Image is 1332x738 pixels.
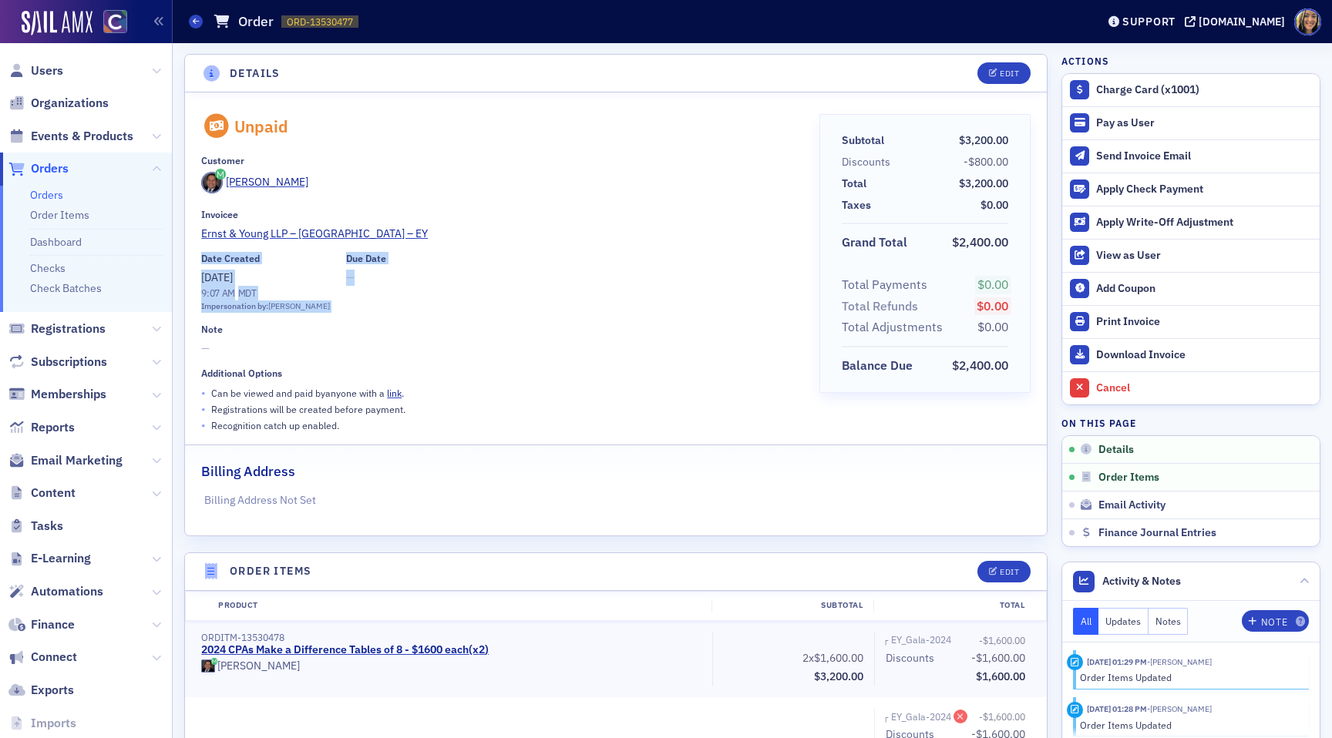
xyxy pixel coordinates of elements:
[1000,69,1019,78] div: Edit
[201,209,238,220] div: Invoicee
[842,154,890,170] div: Discounts
[952,357,1008,373] span: $2,400.00
[346,253,386,264] div: Due Date
[842,154,896,170] span: Discounts
[31,452,123,469] span: Email Marketing
[8,518,63,535] a: Tasks
[1096,149,1312,163] div: Send Invoice Email
[31,518,63,535] span: Tasks
[1062,272,1320,305] button: Add Coupon
[30,188,63,202] a: Orders
[886,650,940,666] span: Discounts
[964,155,1008,169] span: -$800.00
[711,599,873,612] div: Subtotal
[201,385,206,401] span: •
[1080,718,1298,732] div: Order Items Updated
[842,133,884,149] div: Subtotal
[234,116,288,136] div: Unpaid
[30,261,66,275] a: Checks
[1062,173,1320,206] button: Apply Check Payment
[31,386,106,403] span: Memberships
[1096,116,1312,130] div: Pay as User
[8,616,75,633] a: Finance
[883,712,888,724] span: ┌
[977,277,1008,292] span: $0.00
[800,650,866,666] span: 2x
[1067,702,1083,718] div: Activity
[1242,610,1309,632] button: Note
[842,297,923,316] span: Total Refunds
[842,197,876,213] span: Taxes
[1098,471,1159,485] span: Order Items
[1087,703,1147,714] time: 1/15/2025 01:28 PM
[1073,608,1099,635] button: All
[217,659,300,673] div: [PERSON_NAME]
[1261,618,1287,626] div: Note
[842,176,866,192] div: Total
[1062,206,1320,239] button: Apply Write-Off Adjustment
[886,650,934,666] div: Discounts
[8,354,107,371] a: Subscriptions
[1062,305,1320,338] a: Print Invoice
[883,635,888,647] span: ┌
[891,632,957,646] span: EY_Gala-2024
[842,276,927,294] div: Total Payments
[842,357,913,375] div: Balance Due
[8,452,123,469] a: Email Marketing
[1061,416,1320,430] h4: On this page
[842,357,918,375] span: Balance Due
[201,172,308,193] a: [PERSON_NAME]
[976,669,1025,683] span: $1,600.00
[1185,16,1290,27] button: [DOMAIN_NAME]
[891,709,972,723] span: EY_Gala-2024
[1000,568,1019,576] div: Edit
[31,160,69,177] span: Orders
[873,599,1035,612] div: Total
[31,649,77,666] span: Connect
[977,561,1031,582] button: Edit
[1096,83,1312,97] div: Charge Card (x1001)
[842,133,890,149] span: Subtotal
[1096,381,1312,395] div: Cancel
[287,15,353,29] span: ORD-13530477
[201,253,260,264] div: Date Created
[211,418,339,432] p: Recognition catch up enabled.
[201,324,223,335] div: Note
[31,419,75,436] span: Reports
[8,419,75,436] a: Reports
[842,318,943,337] div: Total Adjustments
[1096,249,1312,263] div: View as User
[1149,608,1189,635] button: Notes
[1096,216,1312,230] div: Apply Write-Off Adjustment
[979,634,1025,646] span: -$1,600.00
[977,298,1008,314] span: $0.00
[201,643,489,657] a: 2024 CPAs Make a Difference Tables of 8 - $1600 each(x2)
[8,550,91,567] a: E-Learning
[891,632,951,646] div: EY_Gala-2024
[1096,282,1312,296] div: Add Coupon
[1062,74,1320,106] button: Charge Card (x1001)
[1096,315,1312,329] div: Print Invoice
[842,297,918,316] div: Total Refunds
[230,563,311,579] h4: Order Items
[1080,670,1298,684] div: Order Items Updated
[201,226,797,242] a: Ernst & Young LLP – [GEOGRAPHIC_DATA] – EY
[31,485,76,502] span: Content
[1102,573,1181,589] span: Activity & Notes
[31,715,76,732] span: Imports
[201,418,206,434] span: •
[201,226,428,242] span: Ernst & Young LLP – Denver – EY
[842,233,913,252] span: Grand Total
[211,402,405,416] p: Registrations will be created before payment.
[201,401,206,418] span: •
[22,11,92,35] img: SailAMX
[201,270,233,284] span: [DATE]
[1067,654,1083,670] div: Activity
[8,682,74,699] a: Exports
[31,128,133,145] span: Events & Products
[1098,443,1134,457] span: Details
[31,682,74,699] span: Exports
[1122,15,1176,29] div: Support
[31,354,107,371] span: Subscriptions
[1147,703,1212,714] span: Josh An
